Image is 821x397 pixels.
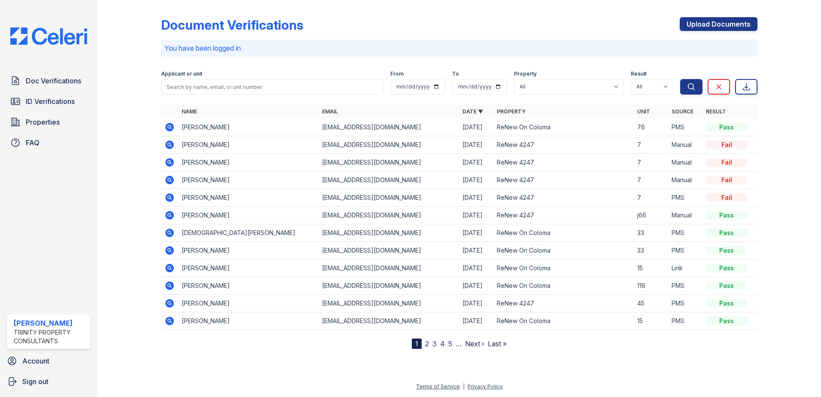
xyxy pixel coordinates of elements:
td: [DATE] [459,242,493,260]
td: ReNew 4247 [493,136,634,154]
a: 5 [448,339,452,348]
div: Pass [706,123,747,131]
a: Next › [465,339,484,348]
td: [DATE] [459,295,493,312]
div: Pass [706,317,747,325]
td: [PERSON_NAME] [178,171,319,189]
a: 3 [432,339,437,348]
td: [DATE] [459,260,493,277]
div: Pass [706,264,747,272]
td: [PERSON_NAME] [178,312,319,330]
div: | [463,383,465,390]
td: PMS [668,224,702,242]
td: [PERSON_NAME] [178,136,319,154]
td: 33 [634,242,668,260]
td: PMS [668,312,702,330]
input: Search by name, email, or unit number [161,79,383,95]
span: Properties [26,117,60,127]
td: [PERSON_NAME] [178,277,319,295]
a: Doc Verifications [7,72,91,89]
td: 15 [634,260,668,277]
td: [EMAIL_ADDRESS][DOMAIN_NAME] [319,312,459,330]
td: [DATE] [459,224,493,242]
a: Date ▼ [462,108,483,115]
td: [DATE] [459,312,493,330]
td: ReNew On Coloma [493,224,634,242]
td: PMS [668,277,702,295]
td: [DATE] [459,154,493,171]
td: Link [668,260,702,277]
a: Email [322,108,338,115]
td: ReNew 4247 [493,171,634,189]
td: 7 [634,189,668,207]
td: [PERSON_NAME] [178,154,319,171]
td: [DATE] [459,277,493,295]
td: ReNew 4247 [493,154,634,171]
div: Fail [706,193,747,202]
td: ReNew On Coloma [493,242,634,260]
td: [EMAIL_ADDRESS][DOMAIN_NAME] [319,136,459,154]
td: [DATE] [459,171,493,189]
td: [PERSON_NAME] [178,260,319,277]
a: Terms of Service [416,383,460,390]
div: Pass [706,281,747,290]
td: [EMAIL_ADDRESS][DOMAIN_NAME] [319,277,459,295]
td: ReNew 4247 [493,189,634,207]
img: CE_Logo_Blue-a8612792a0a2168367f1c8372b55b34899dd931a85d93a1a3d3e32e68fde9ad4.png [3,27,94,45]
span: … [456,339,462,349]
div: Pass [706,211,747,220]
td: [EMAIL_ADDRESS][DOMAIN_NAME] [319,242,459,260]
td: 7 [634,154,668,171]
span: Account [22,356,49,366]
div: Pass [706,299,747,308]
div: Trinity Property Consultants [14,328,87,345]
label: Result [631,70,647,77]
div: Pass [706,229,747,237]
td: [EMAIL_ADDRESS][DOMAIN_NAME] [319,260,459,277]
label: From [390,70,404,77]
a: Unit [637,108,650,115]
a: Privacy Policy [468,383,503,390]
td: [EMAIL_ADDRESS][DOMAIN_NAME] [319,207,459,224]
td: j66 [634,207,668,224]
a: Properties [7,113,91,131]
td: [PERSON_NAME] [178,295,319,312]
div: Fail [706,140,747,149]
td: 116 [634,277,668,295]
a: Name [182,108,197,115]
a: Result [706,108,726,115]
div: Pass [706,246,747,255]
td: [DATE] [459,136,493,154]
a: Sign out [3,373,94,390]
div: [PERSON_NAME] [14,318,87,328]
td: [PERSON_NAME] [178,119,319,136]
td: [EMAIL_ADDRESS][DOMAIN_NAME] [319,154,459,171]
td: PMS [668,189,702,207]
td: [PERSON_NAME] [178,242,319,260]
span: Sign out [22,376,49,387]
td: ReNew On Coloma [493,119,634,136]
span: ID Verifications [26,96,75,107]
td: ReNew 4247 [493,295,634,312]
td: [EMAIL_ADDRESS][DOMAIN_NAME] [319,119,459,136]
label: To [452,70,459,77]
td: [DATE] [459,207,493,224]
td: PMS [668,242,702,260]
td: [EMAIL_ADDRESS][DOMAIN_NAME] [319,224,459,242]
td: [DEMOGRAPHIC_DATA][PERSON_NAME] [178,224,319,242]
a: Upload Documents [680,17,757,31]
div: 1 [412,339,422,349]
div: Fail [706,158,747,167]
td: 7 [634,136,668,154]
td: ReNew On Coloma [493,260,634,277]
a: 4 [440,339,445,348]
a: Source [672,108,693,115]
td: Manual [668,171,702,189]
td: 45 [634,295,668,312]
div: Fail [706,176,747,184]
td: [EMAIL_ADDRESS][DOMAIN_NAME] [319,189,459,207]
a: ID Verifications [7,93,91,110]
a: FAQ [7,134,91,151]
td: Manual [668,207,702,224]
td: [DATE] [459,189,493,207]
